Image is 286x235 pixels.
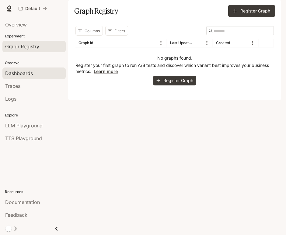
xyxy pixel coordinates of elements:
button: Register Graph [228,5,275,17]
button: Sort [94,38,103,47]
div: Created [216,40,230,45]
button: Menu [156,38,166,47]
div: Last Updated [170,40,193,45]
button: Sort [231,38,240,47]
div: Graph Id [78,40,93,45]
button: Select columns [75,26,103,36]
h1: Graph Registry [74,5,118,17]
button: Register Graph [153,76,196,86]
div: Search [206,26,274,35]
button: All workspaces [16,2,50,15]
p: No graphs found. [157,55,192,61]
button: Menu [248,38,257,47]
p: Register your first graph to run A/B tests and discover which variant best improves your business... [75,62,274,74]
a: Learn more [94,69,118,74]
p: Default [25,6,40,11]
button: Show filters [105,26,128,36]
button: Menu [202,38,211,47]
button: Sort [193,38,202,47]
